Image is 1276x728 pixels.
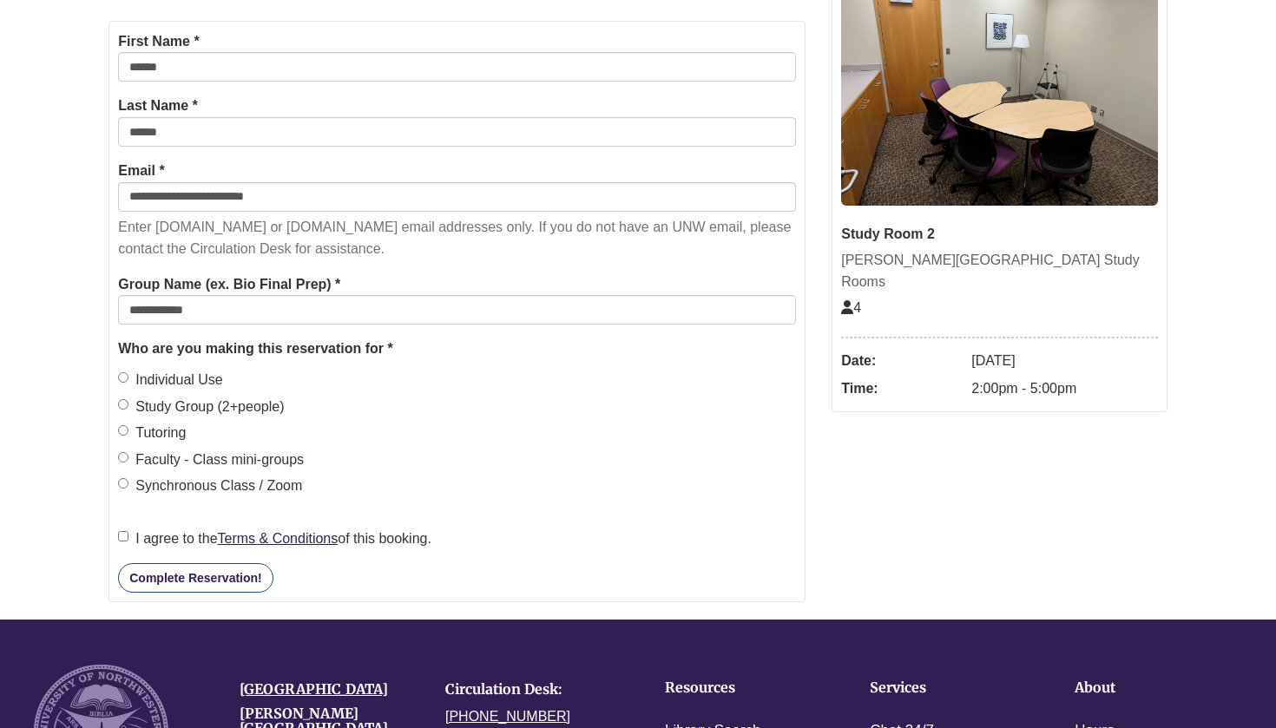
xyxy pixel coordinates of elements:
label: Last Name * [118,95,198,117]
input: Study Group (2+people) [118,399,128,410]
label: Group Name (ex. Bio Final Prep) * [118,273,340,296]
a: [PHONE_NUMBER] [445,709,570,724]
div: Study Room 2 [841,223,1158,246]
label: Tutoring [118,422,186,444]
p: Enter [DOMAIN_NAME] or [DOMAIN_NAME] email addresses only. If you do not have an UNW email, pleas... [118,216,796,260]
label: First Name * [118,30,199,53]
button: Complete Reservation! [118,563,273,593]
label: Synchronous Class / Zoom [118,475,302,497]
label: Individual Use [118,369,223,391]
h4: Circulation Desk: [445,682,625,698]
label: Study Group (2+people) [118,396,284,418]
a: [GEOGRAPHIC_DATA] [240,680,388,698]
input: Faculty - Class mini-groups [118,452,128,462]
dt: Date: [841,347,963,375]
dd: 2:00pm - 5:00pm [971,375,1158,403]
input: Tutoring [118,425,128,436]
legend: Who are you making this reservation for * [118,338,796,360]
h4: Resources [665,680,816,696]
span: The capacity of this space [841,300,861,315]
dt: Time: [841,375,963,403]
h4: About [1075,680,1226,696]
label: Faculty - Class mini-groups [118,449,304,471]
h4: Services [870,680,1021,696]
label: Email * [118,160,164,182]
dd: [DATE] [971,347,1158,375]
div: [PERSON_NAME][GEOGRAPHIC_DATA] Study Rooms [841,249,1158,293]
a: Terms & Conditions [218,531,339,546]
input: I agree to theTerms & Conditionsof this booking. [118,531,128,541]
label: I agree to the of this booking. [118,528,431,550]
input: Individual Use [118,372,128,383]
input: Synchronous Class / Zoom [118,478,128,489]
